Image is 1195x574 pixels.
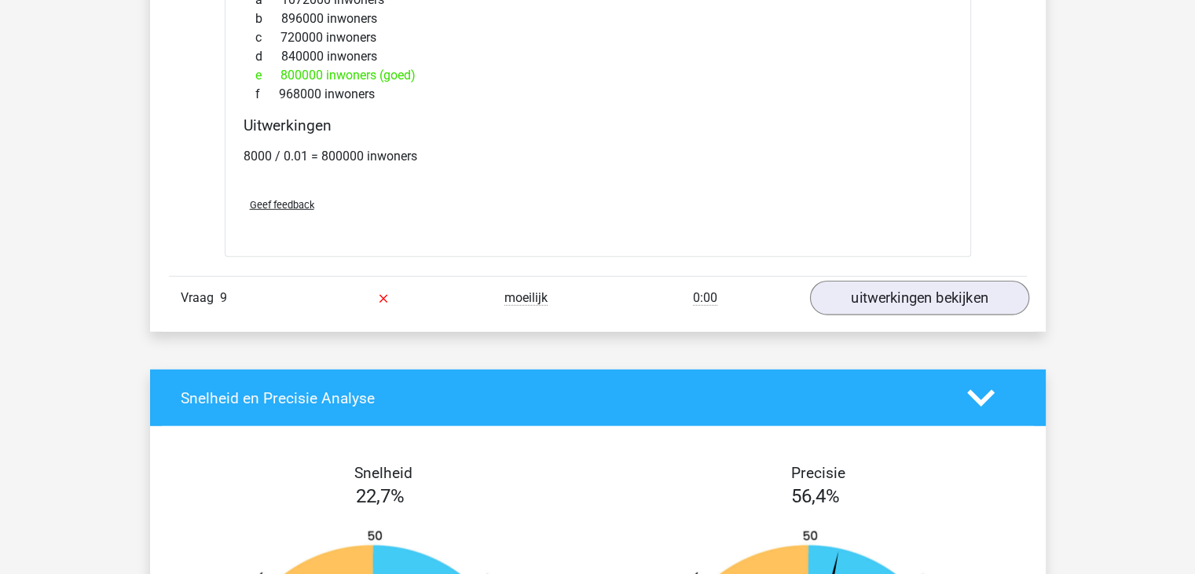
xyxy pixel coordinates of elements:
[181,389,944,407] h4: Snelheid en Precisie Analyse
[616,464,1021,482] h4: Precisie
[255,9,281,28] span: b
[356,485,405,507] span: 22,7%
[255,66,280,85] span: e
[250,199,314,211] span: Geef feedback
[244,85,952,104] div: 968000 inwoners
[255,85,279,104] span: f
[244,47,952,66] div: 840000 inwoners
[809,281,1028,316] a: uitwerkingen bekijken
[220,290,227,305] span: 9
[244,66,952,85] div: 800000 inwoners (goed)
[181,289,220,307] span: Vraag
[244,9,952,28] div: 896000 inwoners
[244,116,952,134] h4: Uitwerkingen
[255,28,280,47] span: c
[693,290,717,306] span: 0:00
[181,464,586,482] h4: Snelheid
[244,147,952,166] p: 8000 / 0.01 = 800000 inwoners
[244,28,952,47] div: 720000 inwoners
[791,485,840,507] span: 56,4%
[504,290,548,306] span: moeilijk
[255,47,281,66] span: d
